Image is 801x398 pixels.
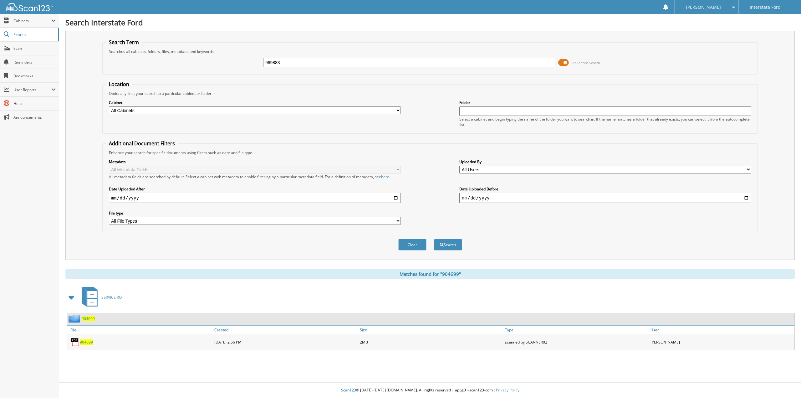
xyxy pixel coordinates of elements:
[398,239,426,251] button: Clear
[13,73,56,79] span: Bookmarks
[459,100,751,105] label: Folder
[109,186,401,192] label: Date Uploaded After
[65,17,795,28] h1: Search Interstate Ford
[381,174,389,179] a: here
[78,285,122,310] a: SERVICE RO
[213,326,358,334] a: Created
[750,5,781,9] span: Interstate Ford
[59,383,801,398] div: © [DATE]-[DATE] [DOMAIN_NAME]. All rights reserved | appg01-scan123-com |
[67,326,213,334] a: File
[13,115,56,120] span: Announcements
[13,46,56,51] span: Scan
[65,269,795,279] div: Matches found for "904699"
[106,91,755,96] div: Optionally limit your search to a particular cabinet or folder
[213,336,358,348] div: [DATE] 2:56 PM
[686,5,721,9] span: [PERSON_NAME]
[106,150,755,155] div: Enhance your search for specific documents using filters such as date and file type.
[106,49,755,54] div: Searches all cabinets, folders, files, metadata, and keywords
[109,100,401,105] label: Cabinet
[358,326,504,334] a: Size
[341,387,356,393] span: Scan123
[770,368,801,398] iframe: Chat Widget
[70,337,80,347] img: PDF.png
[69,315,82,323] img: folder2.png
[649,336,794,348] div: [PERSON_NAME]
[13,59,56,65] span: Reminders
[106,39,142,46] legend: Search Term
[109,210,401,216] label: File type
[503,326,649,334] a: Type
[459,186,751,192] label: Date Uploaded Before
[101,295,122,300] span: SERVICE RO
[6,3,53,11] img: scan123-logo-white.svg
[496,387,519,393] a: Privacy Policy
[106,140,178,147] legend: Additional Document Filters
[13,18,51,23] span: Cabinets
[649,326,794,334] a: User
[109,193,401,203] input: start
[459,193,751,203] input: end
[503,336,649,348] div: scanned by SCANNER02
[13,101,56,106] span: Help
[109,159,401,164] label: Metadata
[434,239,462,251] button: Search
[109,174,401,179] div: All metadata fields are searched by default. Select a cabinet with metadata to enable filtering b...
[82,316,95,321] a: 904699
[572,60,600,65] span: Advanced Search
[80,339,93,345] a: 904699
[459,116,751,127] div: Select a cabinet and begin typing the name of the folder you want to search in. If the name match...
[459,159,751,164] label: Uploaded By
[13,87,51,92] span: User Reports
[106,81,132,88] legend: Location
[358,336,504,348] div: 2MB
[13,32,55,37] span: Search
